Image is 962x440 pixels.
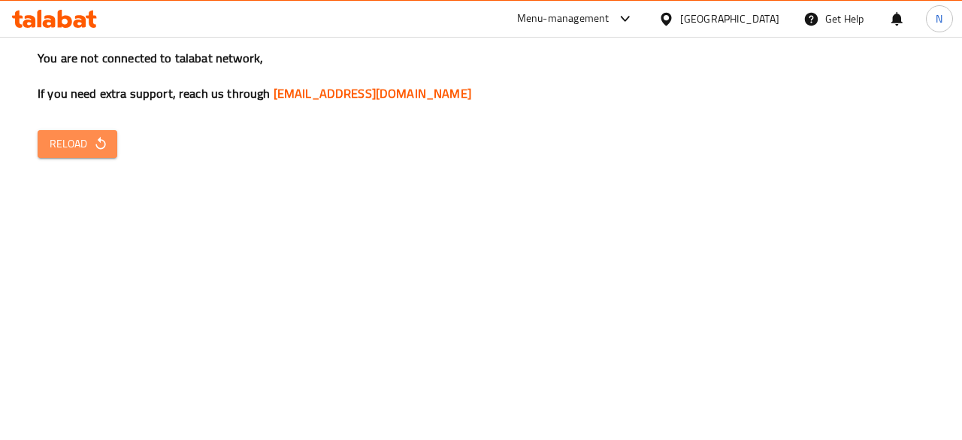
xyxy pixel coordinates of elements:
[38,130,117,158] button: Reload
[936,11,942,27] span: N
[517,10,610,28] div: Menu-management
[50,135,105,153] span: Reload
[38,50,924,102] h3: You are not connected to talabat network, If you need extra support, reach us through
[680,11,779,27] div: [GEOGRAPHIC_DATA]
[274,82,471,105] a: [EMAIL_ADDRESS][DOMAIN_NAME]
